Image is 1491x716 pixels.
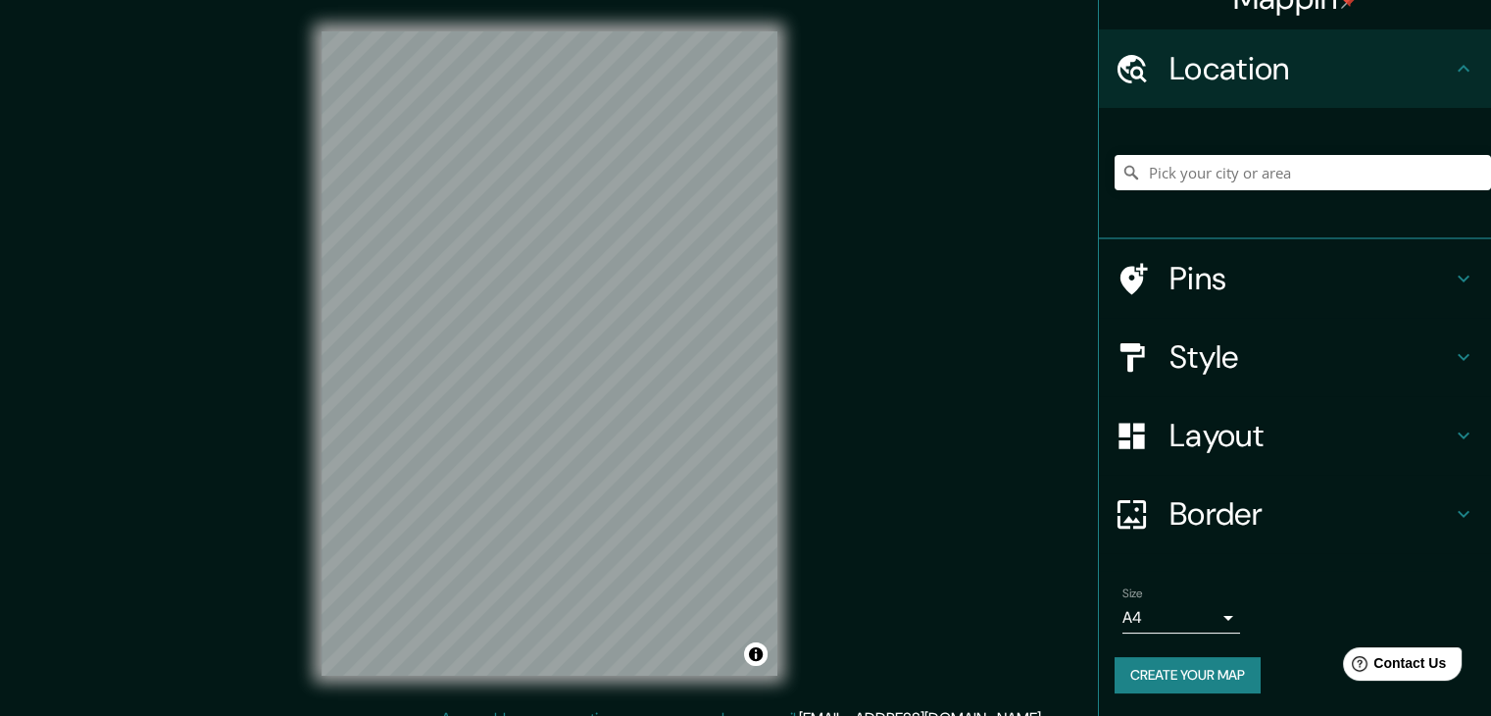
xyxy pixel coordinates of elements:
div: Border [1099,475,1491,553]
h4: Border [1169,494,1452,534]
div: Location [1099,29,1491,108]
button: Toggle attribution [744,642,768,666]
iframe: Help widget launcher [1317,639,1469,694]
h4: Location [1169,49,1452,88]
div: Style [1099,318,1491,396]
h4: Style [1169,337,1452,377]
div: A4 [1122,602,1240,634]
input: Pick your city or area [1115,155,1491,190]
label: Size [1122,586,1143,602]
h4: Pins [1169,259,1452,298]
button: Create your map [1115,657,1261,693]
canvas: Map [322,31,777,676]
h4: Layout [1169,416,1452,455]
div: Layout [1099,396,1491,475]
div: Pins [1099,239,1491,318]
